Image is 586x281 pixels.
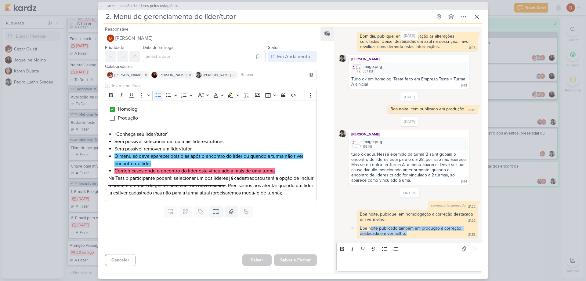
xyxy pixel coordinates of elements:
span: [PERSON_NAME] [159,72,186,78]
mark: O menu só deve aparecer dois dias após o encontro do líder ou quando a turma não tiver encontro d... [114,153,303,167]
span: Homolog [118,106,137,112]
mark: Corrigir casos onde o encontro do líder esta vinculado a mais de uma turma [114,168,275,174]
img: mZ49oLbM7ggt0lADZjiB1FvxWmKfeUb6dgHXBALk.png [352,140,361,148]
label: Prioridade [105,45,124,50]
div: 21:32 [468,204,476,209]
div: tudo ok aqui. Nesse exemplo da turma B saint gobain o encontro de líderes está para o dia 28, por... [351,152,468,183]
div: Colaboradores [105,63,317,70]
img: Pedro Luahn Simões [196,72,202,78]
button: [PERSON_NAME] [105,33,317,44]
img: Pedro Luahn Simões [339,55,346,62]
button: Em Andamento [268,51,317,62]
div: Editor toolbar [336,243,482,255]
div: image.png [350,137,468,150]
img: Jaqueline Molina [151,72,157,78]
button: Cancelar [105,254,136,266]
input: Texto sem título [110,83,317,89]
div: 22:01 [468,108,476,113]
div: 8:05 [469,46,476,50]
s: ou terá a opção de incluir o nome e o e-mail do gestor para criar um novo usuário [108,175,313,189]
div: Editor editing area: main [105,101,317,201]
img: Cezar Giusti [107,72,113,78]
div: 21:53 [468,232,476,237]
li: Será possível selecionar um ou mais lideres/tutores [114,138,313,145]
div: Em Andamento [277,53,310,60]
div: 153 KB [363,144,382,149]
span: [PERSON_NAME] [114,72,142,78]
li: “Conheça seu líder/tutor” [114,131,313,138]
div: image.png [363,139,382,145]
img: Pedro Luahn Simões [339,130,346,137]
label: Responsável [105,27,129,32]
div: Boa noite, item publicado em produção. [390,106,465,112]
li: Será possível remover um líder/tutor [114,145,313,153]
div: [PERSON_NAME] [350,131,468,137]
p: Na Tess o participante poderá: selecionar um dos líderes já cadastrados . Precisamos nos atentar ... [108,175,313,197]
span: [PERSON_NAME] [203,72,231,78]
img: zLPaKbeeMTHpaOzbMVPKCdBElYyeuLmgHJKtnfne.png [352,65,361,73]
input: Buscar [239,71,315,79]
label: Status [268,45,280,50]
div: Tudo ok em homolog. Teste feito em Empresa Teste > Turma A ainicial [351,76,466,87]
label: Data de Entrega [143,45,173,50]
div: Editor editing area: main [336,255,482,272]
div: 8:44 [461,179,467,184]
input: Kard Sem Título [104,11,432,22]
div: image.png [350,62,468,75]
div: image.png [363,63,382,70]
img: Davi Elias Teixeira [107,35,114,42]
span: comentário deletado [431,203,466,208]
div: Boa noite publicado também em produção a correção destacada em vermelho. [360,226,462,236]
div: 21:32 [468,218,476,223]
div: 337 KB [363,69,382,74]
div: Editor toolbar [105,89,317,101]
span: [PERSON_NAME] [115,35,152,42]
input: Select a date [143,51,266,62]
div: Boa noite, publiquei em homologação a correção destacada em vermelho. [360,212,474,222]
div: Bom dia, publiquei em homologação as alterações solicitadas. Deixei destacadas em azul na descriç... [360,34,471,49]
div: [PERSON_NAME] [350,56,468,62]
div: 8:43 [461,83,467,88]
span: Produção [118,115,138,121]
